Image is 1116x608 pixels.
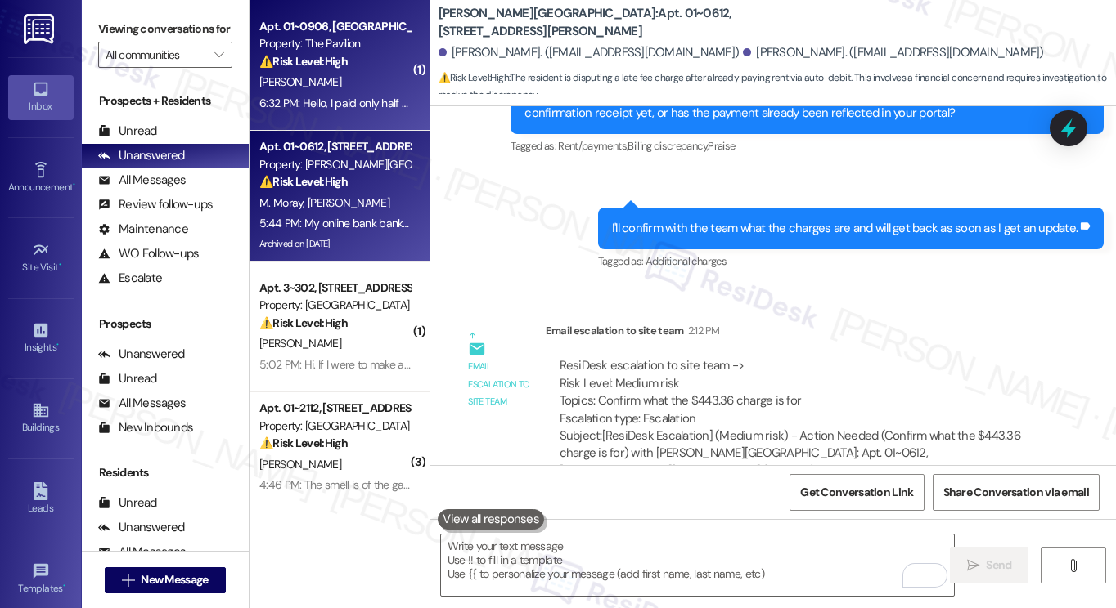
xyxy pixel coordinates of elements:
[743,44,1044,61] div: [PERSON_NAME]. ([EMAIL_ADDRESS][DOMAIN_NAME])
[933,474,1100,511] button: Share Conversation via email
[259,35,411,52] div: Property: The Pavilion
[73,179,75,190] span: •
[628,139,708,153] span: Billing discrepancy ,
[82,464,249,481] div: Residents
[98,543,186,561] div: All Messages
[106,42,206,68] input: All communities
[98,494,157,512] div: Unread
[468,358,532,410] div: Email escalation to site team
[684,322,719,339] div: 2:12 PM
[98,196,213,213] div: Review follow-ups
[259,54,348,69] strong: ⚠️ Risk Level: High
[98,370,157,387] div: Unread
[122,574,134,587] i: 
[24,14,57,44] img: ResiDesk Logo
[259,279,411,297] div: Apt. 3~302, [STREET_ADDRESS]
[259,315,348,330] strong: ⚠️ Risk Level: High
[82,92,249,110] div: Prospects + Residents
[98,419,193,436] div: New Inbounds
[439,44,740,61] div: [PERSON_NAME]. ([EMAIL_ADDRESS][DOMAIN_NAME])
[259,96,738,110] div: 6:32 PM: Hello, I paid only half and I will pay the rest the 19th. Will I still get a late fee? I...
[259,174,348,189] strong: ⚠️ Risk Level: High
[800,484,913,501] span: Get Conversation Link
[967,559,979,572] i: 
[560,427,1034,480] div: Subject: [ResiDesk Escalation] (Medium risk) - Action Needed (Confirm what the $443.36 charge is ...
[63,580,65,592] span: •
[308,195,389,210] span: [PERSON_NAME]
[259,138,411,155] div: Apt. 01~0612, [STREET_ADDRESS][PERSON_NAME]
[141,571,208,588] span: New Message
[214,48,223,61] i: 
[259,336,341,351] span: [PERSON_NAME]
[259,436,348,450] strong: ⚠️ Risk Level: High
[259,216,732,230] div: 5:44 PM: My online bank bank reflects the payment. You auto debit the rent the first of every month
[259,357,664,372] div: 5:02 PM: Hi. If I were to make a small payment? Would it stop it from getting late fees?
[441,534,954,596] textarea: To enrich screen reader interactions, please activate Accessibility in Grammarly extension settings
[259,74,341,89] span: [PERSON_NAME]
[259,418,411,435] div: Property: [GEOGRAPHIC_DATA]
[259,195,308,210] span: M. Moray
[439,5,766,40] b: [PERSON_NAME][GEOGRAPHIC_DATA]: Apt. 01~0612, [STREET_ADDRESS][PERSON_NAME]
[1067,559,1079,572] i: 
[8,477,74,521] a: Leads
[98,221,188,238] div: Maintenance
[98,270,162,287] div: Escalate
[105,567,226,593] button: New Message
[8,316,74,360] a: Insights •
[98,172,186,189] div: All Messages
[259,400,411,417] div: Apt. 01~2112, [STREET_ADDRESS][PERSON_NAME]
[986,557,1011,574] span: Send
[546,322,1048,345] div: Email escalation to site team
[259,477,904,492] div: 4:46 PM: The smell is of the garbage chute itself. Like the smell when you open the chute carries...
[511,134,1104,158] div: Tagged as:
[8,557,74,601] a: Templates •
[259,297,411,314] div: Property: [GEOGRAPHIC_DATA]
[82,315,249,333] div: Prospects
[98,346,185,363] div: Unanswered
[598,249,1104,273] div: Tagged as:
[439,71,509,84] strong: ⚠️ Risk Level: High
[558,139,628,153] span: Rent/payments ,
[950,547,1029,583] button: Send
[646,254,727,268] span: Additional charges
[8,236,74,280] a: Site Visit •
[98,123,157,140] div: Unread
[98,16,232,42] label: Viewing conversations for
[560,357,1034,427] div: ResiDesk escalation to site team -> Risk Level: Medium risk Topics: Confirm what the $443.36 char...
[790,474,924,511] button: Get Conversation Link
[259,457,341,472] span: [PERSON_NAME]
[943,484,1089,501] span: Share Conversation via email
[8,75,74,119] a: Inbox
[98,519,185,536] div: Unanswered
[98,395,186,412] div: All Messages
[98,245,199,262] div: WO Follow-ups
[612,220,1078,237] div: I'll confirm with the team what the charges are and will get back as soon as I get an update.
[56,339,59,351] span: •
[708,139,735,153] span: Praise
[259,156,411,173] div: Property: [PERSON_NAME][GEOGRAPHIC_DATA]
[8,396,74,440] a: Buildings
[439,69,1116,105] span: : The resident is disputing a late fee charge after already paying rent via auto-debit. This invo...
[258,234,412,254] div: Archived on [DATE]
[259,18,411,35] div: Apt. 01~0906, [GEOGRAPHIC_DATA][PERSON_NAME]
[59,259,61,270] span: •
[98,147,185,164] div: Unanswered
